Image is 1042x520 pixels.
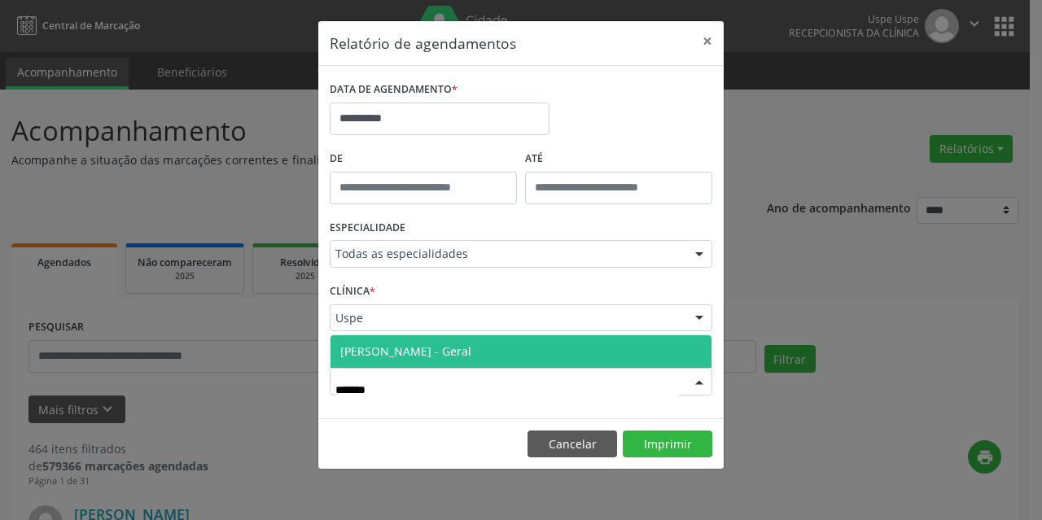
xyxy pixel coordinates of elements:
button: Cancelar [528,430,617,458]
label: De [330,146,517,172]
label: DATA DE AGENDAMENTO [330,77,458,103]
span: Todas as especialidades [335,246,679,262]
button: Imprimir [623,430,712,458]
label: ATÉ [525,146,712,172]
span: [PERSON_NAME] - Geral [340,343,471,359]
label: ESPECIALIDADE [330,216,405,241]
h5: Relatório de agendamentos [330,33,516,54]
span: Uspe [335,310,679,326]
button: Close [691,21,724,61]
label: CLÍNICA [330,279,375,304]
